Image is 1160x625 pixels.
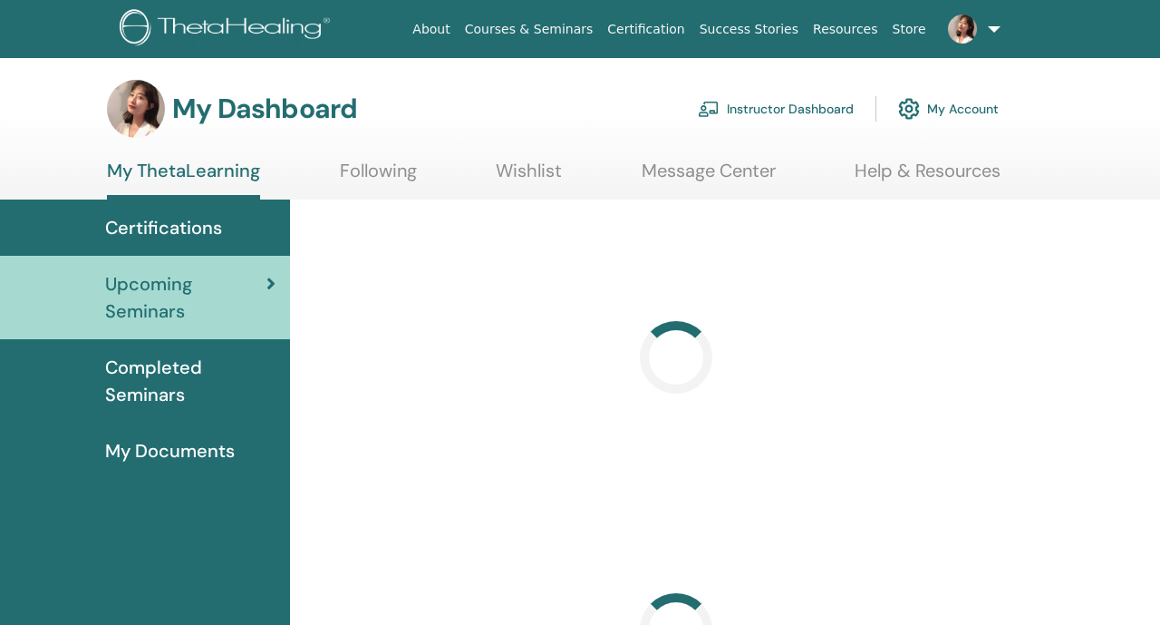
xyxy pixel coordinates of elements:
[105,270,266,325] span: Upcoming Seminars
[806,13,885,46] a: Resources
[105,354,275,408] span: Completed Seminars
[496,160,562,195] a: Wishlist
[855,160,1000,195] a: Help & Resources
[172,93,357,125] h3: My Dashboard
[642,160,776,195] a: Message Center
[105,214,222,241] span: Certifications
[885,13,933,46] a: Store
[107,80,165,138] img: default.jpg
[692,13,806,46] a: Success Stories
[405,13,457,46] a: About
[120,9,336,50] img: logo.png
[458,13,601,46] a: Courses & Seminars
[107,160,260,200] a: My ThetaLearning
[600,13,691,46] a: Certification
[340,160,417,195] a: Following
[698,101,720,117] img: chalkboard-teacher.svg
[948,15,977,44] img: default.jpg
[898,89,999,129] a: My Account
[898,93,920,124] img: cog.svg
[105,437,235,464] span: My Documents
[698,89,854,129] a: Instructor Dashboard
